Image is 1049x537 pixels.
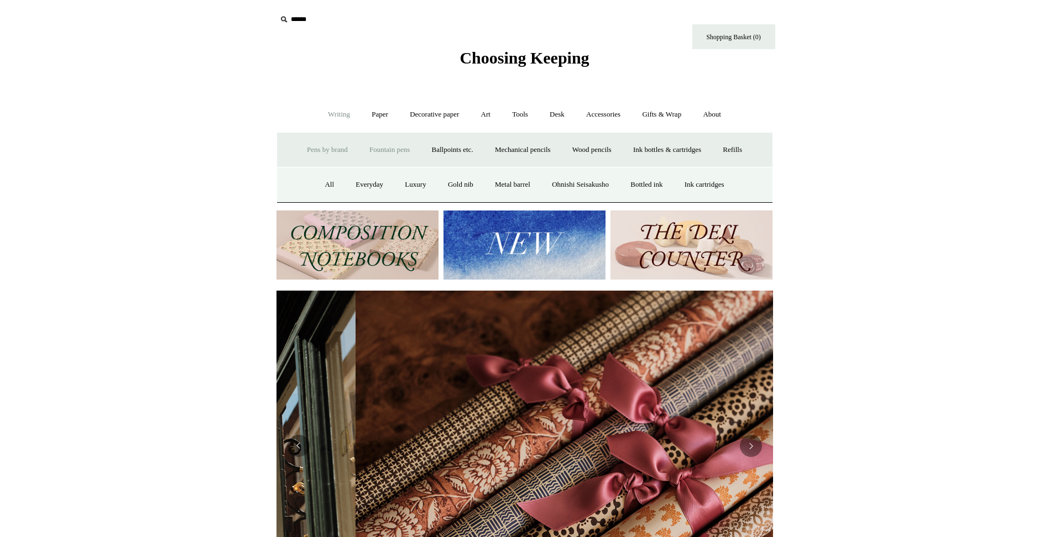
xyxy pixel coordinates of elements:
[471,100,500,129] a: Art
[632,100,691,129] a: Gifts & Wrap
[542,170,619,199] a: Ohnishi Seisakusho
[623,135,711,165] a: Ink bottles & cartridges
[502,100,538,129] a: Tools
[276,210,439,280] img: 202302 Composition ledgers.jpg__PID:69722ee6-fa44-49dd-a067-31375e5d54ec
[485,135,561,165] a: Mechanical pencils
[562,135,622,165] a: Wood pencils
[460,49,589,67] span: Choosing Keeping
[395,170,436,199] a: Luxury
[288,435,310,457] button: Previous
[713,135,752,165] a: Refills
[362,100,398,129] a: Paper
[675,170,734,199] a: Ink cartridges
[318,100,360,129] a: Writing
[740,435,762,457] button: Next
[576,100,630,129] a: Accessories
[443,210,606,280] img: New.jpg__PID:f73bdf93-380a-4a35-bcfe-7823039498e1
[438,170,483,199] a: Gold nib
[693,100,731,129] a: About
[400,100,469,129] a: Decorative paper
[359,135,420,165] a: Fountain pens
[610,210,773,280] img: The Deli Counter
[620,170,672,199] a: Bottled ink
[346,170,393,199] a: Everyday
[315,170,344,199] a: All
[297,135,358,165] a: Pens by brand
[485,170,540,199] a: Metal barrel
[692,24,775,49] a: Shopping Basket (0)
[540,100,575,129] a: Desk
[422,135,483,165] a: Ballpoints etc.
[460,57,589,65] a: Choosing Keeping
